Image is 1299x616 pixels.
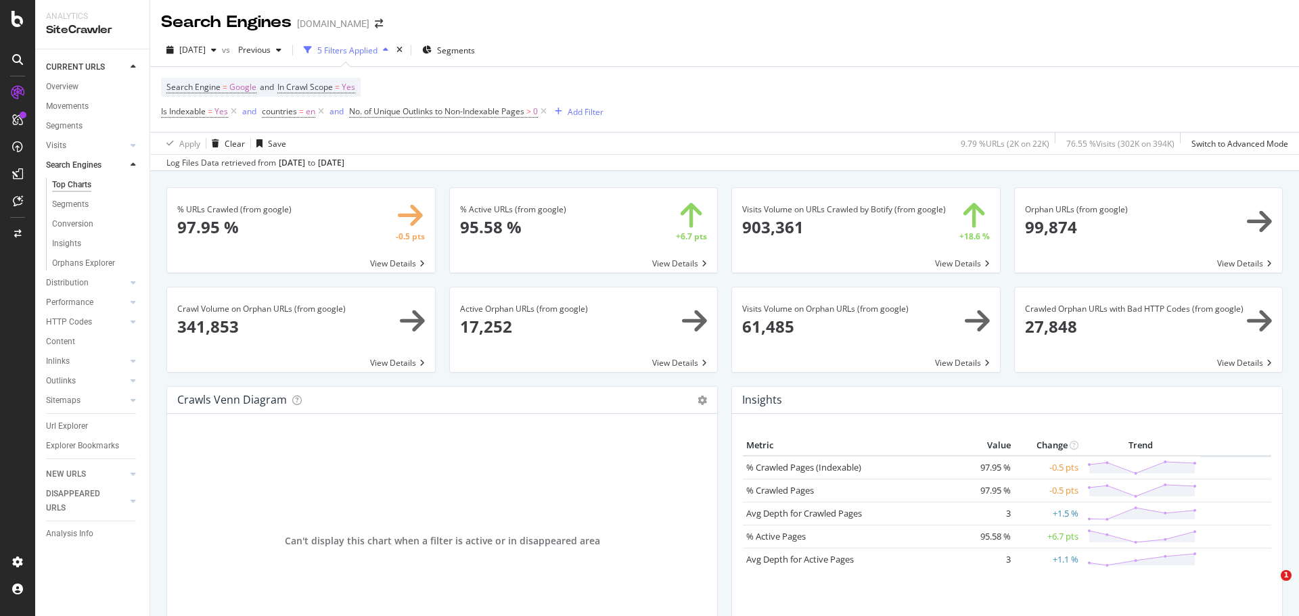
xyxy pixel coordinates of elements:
i: Options [698,396,707,405]
a: Url Explorer [46,419,140,433]
a: Visits [46,139,127,153]
div: SiteCrawler [46,22,139,38]
a: Orphans Explorer [52,256,140,270]
h4: Insights [742,391,782,409]
a: Segments [52,197,140,212]
button: and [242,105,256,118]
div: Sitemaps [46,394,81,408]
td: +6.7 pts [1014,525,1082,548]
div: Explorer Bookmarks [46,439,119,453]
div: Save [268,138,286,149]
div: Visits [46,139,66,153]
button: Clear [206,133,245,154]
a: Avg Depth for Crawled Pages [746,507,862,519]
div: Switch to Advanced Mode [1191,138,1288,149]
span: Yes [214,102,228,121]
td: +1.5 % [1014,502,1082,525]
td: 97.95 % [960,456,1014,479]
span: en [306,102,315,121]
td: +1.1 % [1014,548,1082,571]
span: countries [262,105,297,117]
th: Trend [1082,435,1200,456]
button: Previous [233,39,287,61]
a: Outlinks [46,374,127,388]
a: CURRENT URLS [46,60,127,74]
td: 3 [960,548,1014,571]
a: % Active Pages [746,530,806,542]
span: and [260,81,274,93]
td: 95.58 % [960,525,1014,548]
a: Insights [52,237,140,251]
td: 97.95 % [960,479,1014,502]
div: Segments [46,119,83,133]
th: Change [1014,435,1082,456]
div: Analysis Info [46,527,93,541]
div: DISAPPEARED URLS [46,487,114,515]
div: arrow-right-arrow-left [375,19,383,28]
a: Sitemaps [46,394,127,408]
div: HTTP Codes [46,315,92,329]
span: Search Engine [166,81,221,93]
div: Clear [225,138,245,149]
span: Can't display this chart when a filter is active or in disappeared area [285,534,600,548]
span: = [208,105,212,117]
a: Performance [46,295,127,310]
a: Content [46,335,140,349]
button: Save [251,133,286,154]
button: [DATE] [161,39,222,61]
a: DISAPPEARED URLS [46,487,127,515]
button: and [329,105,344,118]
h4: Crawls Venn Diagram [177,391,287,409]
div: 5 Filters Applied [317,45,378,56]
div: Log Files Data retrieved from to [166,157,344,169]
a: Avg Depth for Active Pages [746,553,854,565]
div: Content [46,335,75,349]
div: Add Filter [568,106,603,118]
div: [DOMAIN_NAME] [297,17,369,30]
a: Search Engines [46,158,127,172]
button: Apply [161,133,200,154]
div: and [329,105,344,117]
div: Apply [179,138,200,149]
div: Insights [52,237,81,251]
div: 9.79 % URLs ( 2K on 22K ) [961,138,1049,149]
span: 0 [533,102,538,121]
a: Analysis Info [46,527,140,541]
td: 3 [960,502,1014,525]
div: Top Charts [52,178,91,192]
span: = [223,81,227,93]
div: Url Explorer [46,419,88,433]
button: Add Filter [549,103,603,120]
div: times [394,43,405,57]
a: Overview [46,80,140,94]
th: Value [960,435,1014,456]
th: Metric [743,435,960,456]
div: Conversion [52,217,93,231]
div: Orphans Explorer [52,256,115,270]
span: = [335,81,340,93]
div: NEW URLS [46,467,86,481]
div: CURRENT URLS [46,60,105,74]
div: Movements [46,99,89,114]
div: Inlinks [46,354,70,369]
a: % Crawled Pages [746,484,814,496]
a: Movements [46,99,140,114]
span: Previous [233,44,271,55]
div: Distribution [46,276,89,290]
div: Analytics [46,11,139,22]
div: Search Engines [161,11,292,34]
span: No. of Unique Outlinks to Non-Indexable Pages [349,105,524,117]
div: Overview [46,80,78,94]
div: [DATE] [318,157,344,169]
span: Is Indexable [161,105,206,117]
button: 5 Filters Applied [298,39,394,61]
button: Switch to Advanced Mode [1186,133,1288,154]
a: Segments [46,119,140,133]
a: Distribution [46,276,127,290]
a: Explorer Bookmarks [46,439,140,453]
div: Segments [52,197,89,212]
a: Top Charts [52,178,140,192]
button: Segments [417,39,480,61]
span: Yes [342,78,355,97]
span: 2025 Sep. 1st [179,44,206,55]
